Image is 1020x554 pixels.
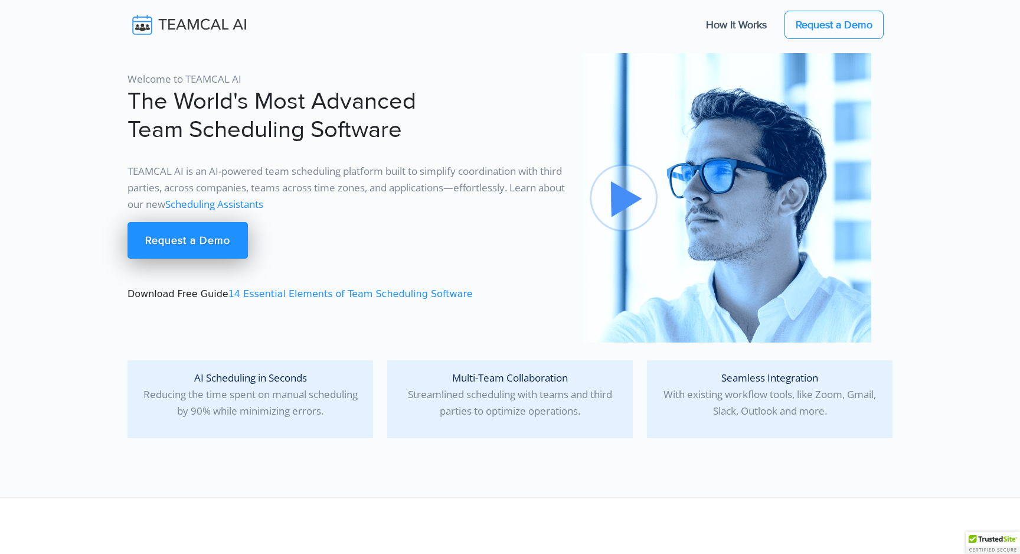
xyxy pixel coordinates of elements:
[721,371,818,384] span: Seamless Integration
[120,53,575,343] div: Download Free Guide
[966,532,1020,554] div: TrustedSite Certified
[127,222,248,259] a: Request a Demo
[784,11,884,39] a: Request a Demo
[582,53,871,343] img: pic
[127,87,568,144] h1: The World's Most Advanced Team Scheduling Software
[137,370,364,419] p: Reducing the time spent on manual scheduling by 90% while minimizing errors.
[165,197,263,211] a: Scheduling Assistants
[194,371,307,384] span: AI Scheduling in Seconds
[127,71,568,87] p: Welcome to TEAMCAL AI
[694,12,779,37] a: How It Works
[656,370,883,419] p: With existing workflow tools, like Zoom, Gmail, Slack, Outlook and more.
[228,288,473,299] a: 14 Essential Elements of Team Scheduling Software
[127,163,568,213] p: TEAMCAL AI is an AI-powered team scheduling platform built to simplify coordination with third pa...
[397,370,623,419] p: Streamlined scheduling with teams and third parties to optimize operations.
[452,371,568,384] span: Multi-Team Collaboration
